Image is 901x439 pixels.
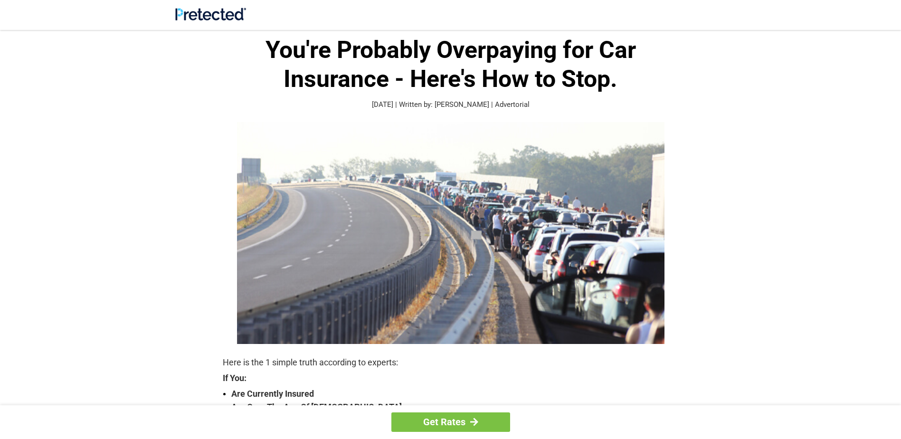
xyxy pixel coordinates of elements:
[231,401,679,414] strong: Are Over The Age Of [DEMOGRAPHIC_DATA]
[223,36,679,94] h1: You're Probably Overpaying for Car Insurance - Here's How to Stop.
[223,99,679,110] p: [DATE] | Written by: [PERSON_NAME] | Advertorial
[223,356,679,369] p: Here is the 1 simple truth according to experts:
[223,374,679,382] strong: If You:
[231,387,679,401] strong: Are Currently Insured
[175,8,246,20] img: Site Logo
[175,13,246,22] a: Site Logo
[391,412,510,432] a: Get Rates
